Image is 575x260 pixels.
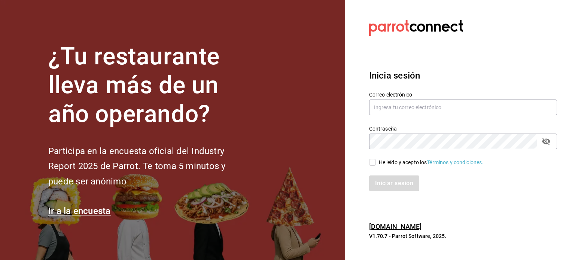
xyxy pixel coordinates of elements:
[48,144,250,189] h2: Participa en la encuesta oficial del Industry Report 2025 de Parrot. Te toma 5 minutos y puede se...
[48,206,111,216] a: Ir a la encuesta
[369,100,557,115] input: Ingresa tu correo electrónico
[379,159,484,166] div: He leído y acepto los
[369,92,557,97] label: Correo electrónico
[369,232,557,240] p: V1.70.7 - Parrot Software, 2025.
[48,42,250,128] h1: ¿Tu restaurante lleva más de un año operando?
[540,135,553,148] button: passwordField
[369,223,422,230] a: [DOMAIN_NAME]
[369,126,557,131] label: Contraseña
[427,159,483,165] a: Términos y condiciones.
[369,69,557,82] h3: Inicia sesión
